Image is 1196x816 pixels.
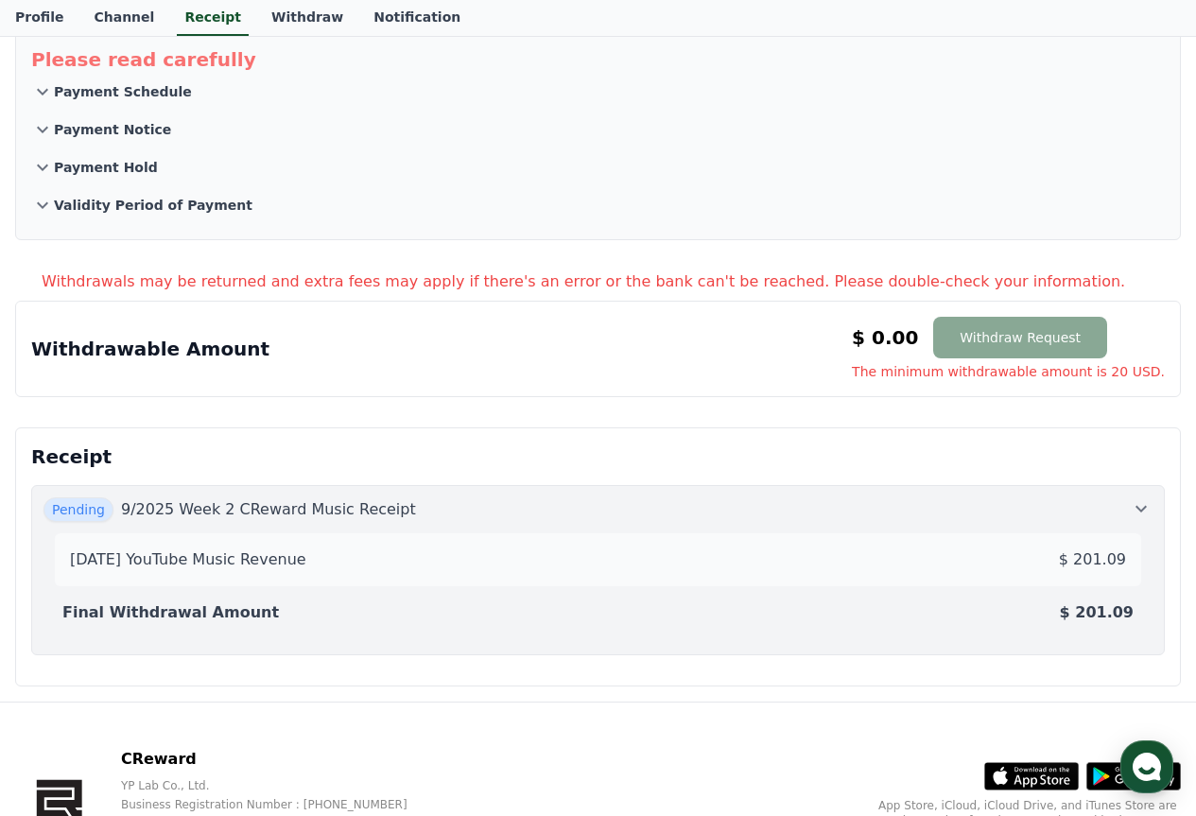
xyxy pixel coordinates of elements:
[54,82,192,101] p: Payment Schedule
[54,196,252,215] p: Validity Period of Payment
[121,797,438,812] p: Business Registration Number : [PHONE_NUMBER]
[54,158,158,177] p: Payment Hold
[31,111,1165,148] button: Payment Notice
[852,324,918,351] p: $ 0.00
[1060,601,1134,624] p: $ 201.09
[31,148,1165,186] button: Payment Hold
[43,497,113,522] span: Pending
[42,270,1181,293] p: Withdrawals may be returned and extra fees may apply if there's an error or the bank can't be rea...
[31,485,1165,655] button: Pending 9/2025 Week 2 CReward Music Receipt [DATE] YouTube Music Revenue $ 201.09 Final Withdrawa...
[852,362,1165,381] span: The minimum withdrawable amount is 20 USD.
[6,599,125,647] a: Home
[244,599,363,647] a: Settings
[121,498,416,521] p: 9/2025 Week 2 CReward Music Receipt
[54,120,171,139] p: Payment Notice
[31,443,1165,470] p: Receipt
[31,186,1165,224] button: Validity Period of Payment
[157,629,213,644] span: Messages
[121,748,438,771] p: CReward
[1059,548,1126,571] p: $ 201.09
[62,601,279,624] p: Final Withdrawal Amount
[31,336,269,362] p: Withdrawable Amount
[125,599,244,647] a: Messages
[933,317,1107,358] button: Withdraw Request
[48,628,81,643] span: Home
[70,548,306,571] p: [DATE] YouTube Music Revenue
[31,46,1165,73] p: Please read carefully
[121,778,438,793] p: YP Lab Co., Ltd.
[31,73,1165,111] button: Payment Schedule
[280,628,326,643] span: Settings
